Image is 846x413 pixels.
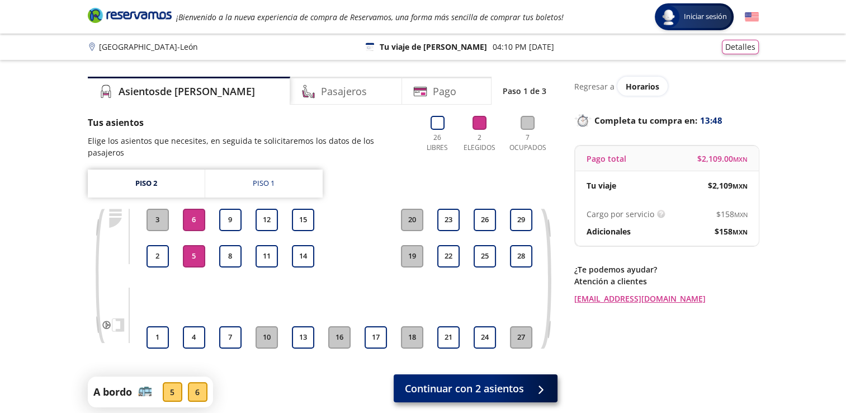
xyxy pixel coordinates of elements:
[716,208,748,220] span: $ 158
[510,209,532,231] button: 29
[433,84,456,99] h4: Pago
[474,326,496,349] button: 24
[507,133,549,153] p: 7 Ocupados
[574,77,759,96] div: Regresar a ver horarios
[587,180,616,191] p: Tu viaje
[437,326,460,349] button: 21
[732,228,748,236] small: MXN
[99,41,198,53] p: [GEOGRAPHIC_DATA] - León
[474,245,496,267] button: 25
[146,245,169,267] button: 2
[722,40,759,54] button: Detalles
[461,133,498,153] p: 2 Elegidos
[219,326,242,349] button: 7
[205,170,323,198] a: Piso 1
[733,155,748,163] small: MXN
[253,178,275,189] div: Piso 1
[163,382,182,402] div: 5
[119,84,255,99] h4: Asientos de [PERSON_NAME]
[188,382,207,402] div: 6
[88,7,172,27] a: Brand Logo
[88,135,411,158] p: Elige los asientos que necesites, en seguida te solicitaremos los datos de los pasajeros
[587,153,626,165] p: Pago total
[380,41,487,53] p: Tu viaje de [PERSON_NAME]
[292,209,314,231] button: 15
[503,85,546,97] p: Paso 1 de 3
[574,264,759,275] p: ¿Te podemos ayudar?
[88,7,172,24] i: Brand Logo
[256,245,278,267] button: 11
[292,326,314,349] button: 13
[574,81,615,92] p: Regresar a
[626,81,659,92] span: Horarios
[183,326,205,349] button: 4
[708,180,748,191] span: $ 2,109
[715,226,748,237] span: $ 158
[474,209,496,231] button: 26
[697,153,748,165] span: $ 2,109.00
[422,133,453,153] p: 26 Libres
[88,116,411,129] p: Tus asientos
[510,326,532,349] button: 27
[365,326,387,349] button: 17
[437,209,460,231] button: 23
[587,208,654,220] p: Cargo por servicio
[146,326,169,349] button: 1
[394,374,557,402] button: Continuar con 2 asientos
[405,381,524,396] span: Continuar con 2 asientos
[256,326,278,349] button: 10
[437,245,460,267] button: 22
[183,245,205,267] button: 5
[510,245,532,267] button: 28
[219,209,242,231] button: 9
[574,112,759,128] p: Completa tu compra en :
[732,182,748,190] small: MXN
[321,84,367,99] h4: Pasajeros
[574,275,759,287] p: Atención a clientes
[176,12,564,22] em: ¡Bienvenido a la nueva experiencia de compra de Reservamos, una forma más sencilla de comprar tus...
[587,226,631,237] p: Adicionales
[734,210,748,219] small: MXN
[93,384,132,400] p: A bordo
[781,348,835,402] iframe: Messagebird Livechat Widget
[328,326,351,349] button: 16
[679,11,731,22] span: Iniciar sesión
[700,114,722,127] span: 13:48
[88,170,205,198] a: Piso 2
[401,209,423,231] button: 20
[146,209,169,231] button: 3
[745,10,759,24] button: English
[292,245,314,267] button: 14
[401,326,423,349] button: 18
[256,209,278,231] button: 12
[574,293,759,304] a: [EMAIL_ADDRESS][DOMAIN_NAME]
[493,41,554,53] p: 04:10 PM [DATE]
[401,245,423,267] button: 19
[183,209,205,231] button: 6
[219,245,242,267] button: 8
